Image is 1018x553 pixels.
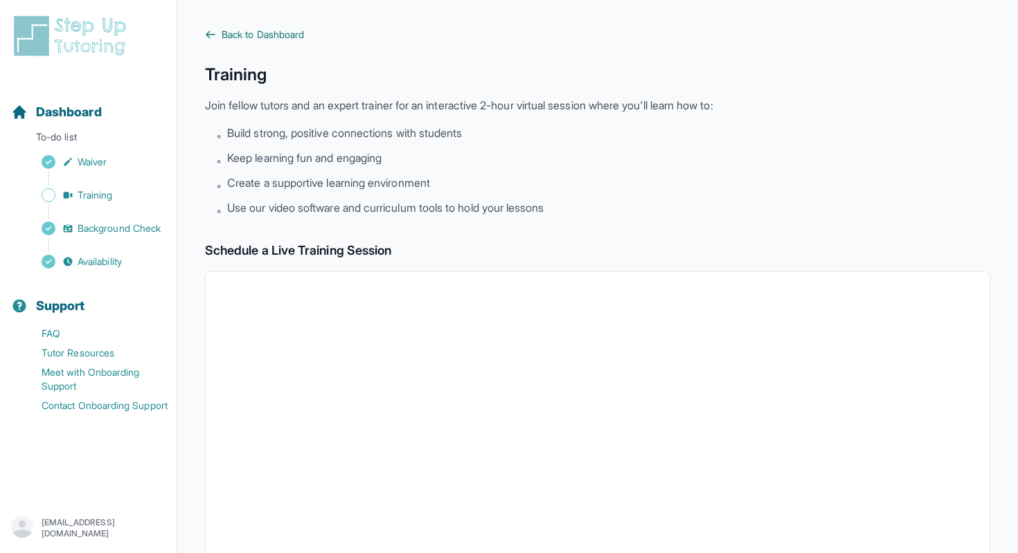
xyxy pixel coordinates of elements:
[227,199,544,216] span: Use our video software and curriculum tools to hold your lessons
[78,255,122,269] span: Availability
[11,252,177,271] a: Availability
[216,152,222,169] span: •
[216,127,222,144] span: •
[11,14,134,58] img: logo
[11,152,177,172] a: Waiver
[6,130,171,149] p: To-do list
[205,28,990,42] a: Back to Dashboard
[11,102,102,122] a: Dashboard
[216,177,222,194] span: •
[227,174,430,191] span: Create a supportive learning environment
[78,188,113,202] span: Training
[78,221,161,235] span: Background Check
[36,102,102,122] span: Dashboard
[11,219,177,238] a: Background Check
[42,517,166,539] p: [EMAIL_ADDRESS][DOMAIN_NAME]
[227,149,382,166] span: Keep learning fun and engaging
[11,396,177,415] a: Contact Onboarding Support
[205,241,990,260] h2: Schedule a Live Training Session
[205,97,990,114] p: Join fellow tutors and an expert trainer for an interactive 2-hour virtual session where you'll l...
[11,185,177,205] a: Training
[205,64,990,86] h1: Training
[6,274,171,321] button: Support
[78,155,107,169] span: Waiver
[6,80,171,127] button: Dashboard
[216,202,222,219] span: •
[36,296,85,316] span: Support
[11,343,177,363] a: Tutor Resources
[11,516,166,541] button: [EMAIL_ADDRESS][DOMAIN_NAME]
[11,324,177,343] a: FAQ
[11,363,177,396] a: Meet with Onboarding Support
[227,125,462,141] span: Build strong, positive connections with students
[222,28,304,42] span: Back to Dashboard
